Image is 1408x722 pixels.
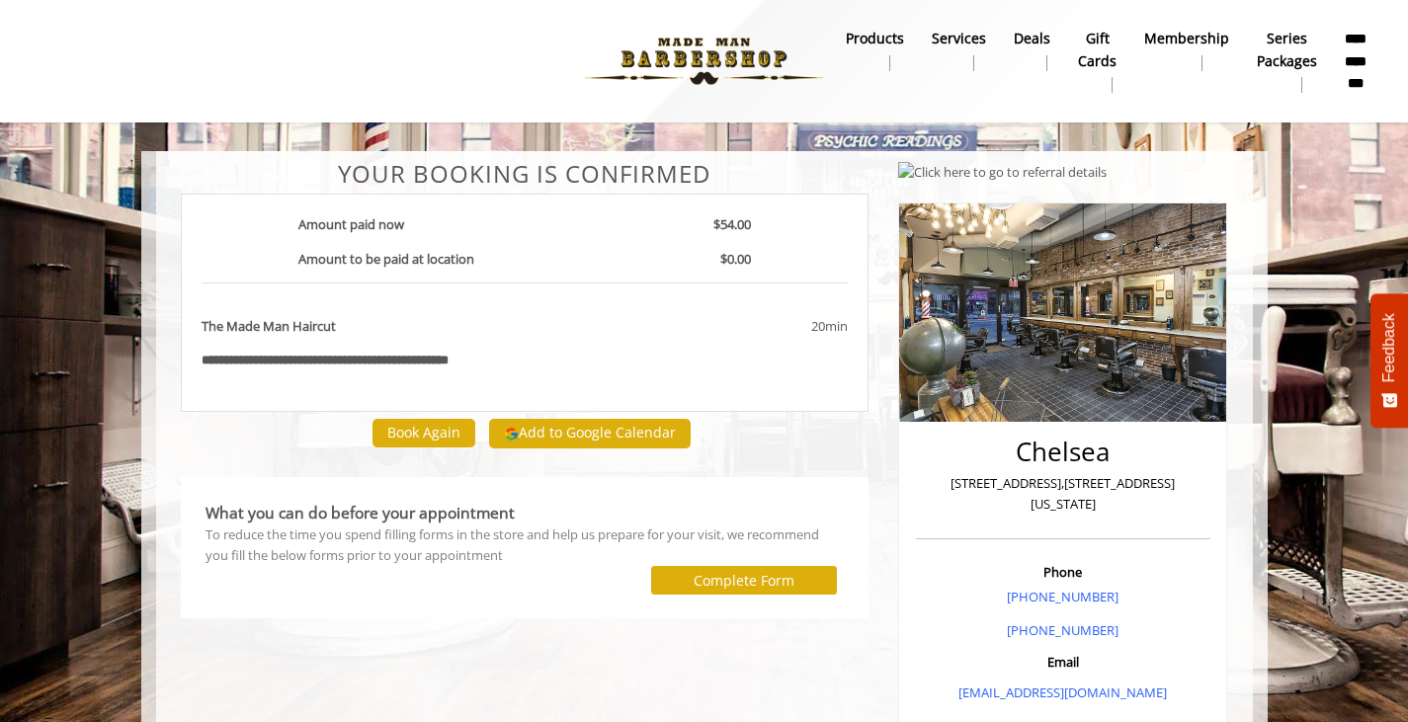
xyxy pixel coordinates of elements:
img: Click here to go to referral details [898,162,1107,183]
b: What you can do before your appointment [206,502,515,523]
div: To reduce the time you spend filling forms in the store and help us prepare for your visit, we re... [206,524,845,566]
a: ServicesServices [918,25,1000,76]
center: Your Booking is confirmed [181,161,870,187]
b: The Made Man Haircut [202,316,336,337]
b: Deals [1014,28,1050,49]
p: [STREET_ADDRESS],[STREET_ADDRESS][US_STATE] [921,473,1205,515]
span: Feedback [1380,313,1398,382]
a: [EMAIL_ADDRESS][DOMAIN_NAME] [958,683,1167,701]
button: Add to Google Calendar [489,419,691,448]
h3: Email [921,655,1205,669]
a: [PHONE_NUMBER] [1007,621,1118,639]
b: Services [932,28,986,49]
div: 20min [652,316,848,337]
a: Series packagesSeries packages [1243,25,1331,98]
button: Feedback - Show survey [1370,293,1408,428]
h3: Phone [921,565,1205,579]
b: $0.00 [720,250,751,268]
b: Amount to be paid at location [298,250,474,268]
label: Complete Form [694,573,794,589]
button: Complete Form [651,566,837,595]
b: Amount paid now [298,215,404,233]
b: gift cards [1078,28,1117,72]
b: Membership [1144,28,1229,49]
button: Book Again [373,419,475,447]
a: [PHONE_NUMBER] [1007,588,1118,605]
b: products [846,28,904,49]
h2: Chelsea [921,438,1205,466]
b: Series packages [1257,28,1317,72]
a: Gift cardsgift cards [1064,25,1130,98]
b: $54.00 [713,215,751,233]
a: Productsproducts [832,25,918,76]
a: DealsDeals [1000,25,1064,76]
img: Made Man Barbershop logo [568,7,840,116]
a: MembershipMembership [1130,25,1243,76]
